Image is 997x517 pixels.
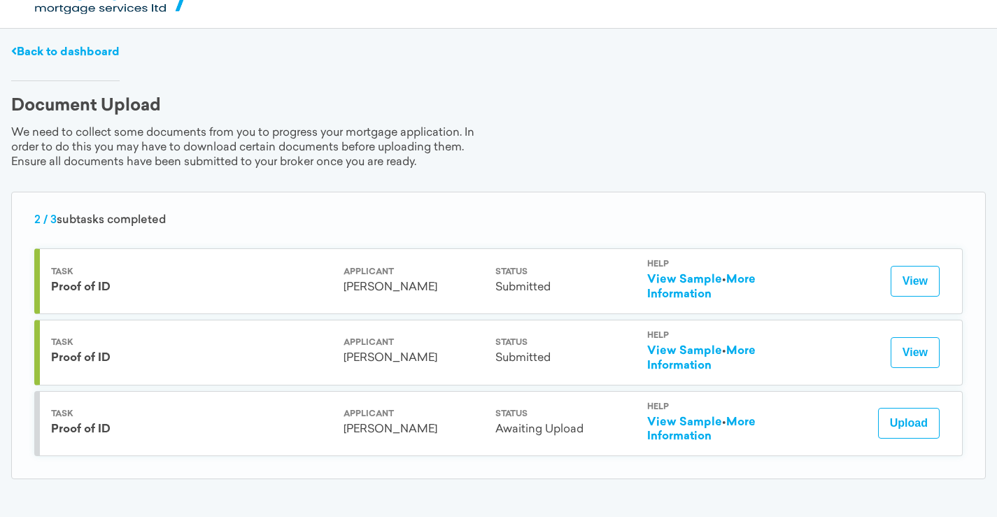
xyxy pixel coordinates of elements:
div: Task [51,268,332,276]
div: • [647,273,788,302]
a: View Sample [647,417,722,428]
div: Task [51,410,332,418]
div: subtasks completed [34,215,963,226]
div: We need to collect some documents from you to progress your mortgage application. In order to do ... [11,126,499,169]
div: Proof of ID [51,423,332,437]
div: Help [647,332,788,340]
div: Status [495,268,636,276]
div: Help [647,260,788,269]
a: More Information [647,346,756,371]
div: Submitted [495,281,636,295]
div: Status [495,339,636,347]
div: Document Upload [11,98,161,115]
a: View Sample [647,274,722,285]
a: View Sample [647,346,722,357]
div: • [647,416,788,445]
div: • [647,344,788,374]
div: [PERSON_NAME] [344,423,484,437]
div: Proof of ID [51,281,332,295]
div: Help [647,403,788,411]
button: Upload [878,408,940,439]
div: Applicant [344,410,484,418]
div: Awaiting Upload [495,423,636,437]
span: 2 / 3 [34,215,57,226]
a: Back to dashboard [11,47,120,58]
button: View [891,266,940,297]
div: Applicant [344,268,484,276]
div: Task [51,339,332,347]
div: Submitted [495,351,636,366]
div: [PERSON_NAME] [344,351,484,366]
div: Proof of ID [51,351,332,366]
button: View [891,337,940,368]
div: Applicant [344,339,484,347]
div: Status [495,410,636,418]
div: [PERSON_NAME] [344,281,484,295]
